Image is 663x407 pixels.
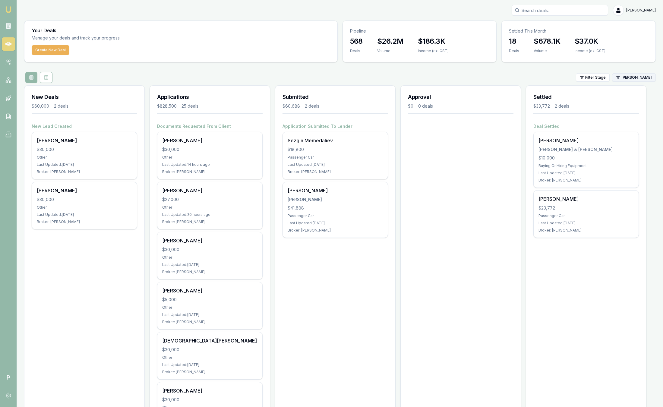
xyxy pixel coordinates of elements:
div: $27,000 [162,197,257,203]
div: Broker: [PERSON_NAME] [162,219,257,224]
div: Other [162,205,257,210]
div: Broker: [PERSON_NAME] [162,320,257,324]
div: [PERSON_NAME] [162,187,257,194]
div: Volume [377,49,403,53]
div: Last Updated: [DATE] [162,362,257,367]
h3: 568 [350,36,363,46]
h4: Documents Requested From Client [157,123,263,129]
div: $30,000 [162,247,257,253]
div: 25 deals [182,103,198,109]
div: Broker: [PERSON_NAME] [162,370,257,374]
div: $23,772 [538,205,634,211]
span: [PERSON_NAME] [626,8,656,13]
div: 0 deals [418,103,433,109]
div: Passenger Car [288,155,383,160]
div: 2 deals [54,103,68,109]
div: Deals [509,49,519,53]
div: Other [162,305,257,310]
div: $60,688 [283,103,300,109]
div: $30,000 [162,147,257,153]
h3: $26.2M [377,36,403,46]
div: [PERSON_NAME] [288,187,383,194]
div: [PERSON_NAME] [538,195,634,203]
h3: $186.3K [418,36,449,46]
div: Sezgin Memedaliev [288,137,383,144]
span: P [2,371,15,384]
button: [PERSON_NAME] [612,73,656,82]
h4: New Lead Created [32,123,137,129]
div: Last Updated: [DATE] [37,162,132,167]
div: $60,000 [32,103,49,109]
div: Last Updated: 14 hours ago [162,162,257,167]
div: $18,800 [288,147,383,153]
p: Pipeline [350,28,489,34]
div: Income (ex. GST) [418,49,449,53]
span: Filter Stage [585,75,606,80]
div: [DEMOGRAPHIC_DATA][PERSON_NAME] [162,337,257,344]
h3: 18 [509,36,519,46]
div: $30,000 [37,197,132,203]
h3: $37.0K [575,36,605,46]
div: Last Updated: [DATE] [162,312,257,317]
h4: Deal Settled [533,123,639,129]
div: Income (ex. GST) [575,49,605,53]
div: 2 deals [555,103,569,109]
div: Buying Or Hiring Equipment [538,163,634,168]
div: Other [37,205,132,210]
div: $41,888 [288,205,383,211]
h3: $678.1K [534,36,560,46]
p: Settled This Month [509,28,648,34]
div: Last Updated: 20 hours ago [162,212,257,217]
div: Broker: [PERSON_NAME] [162,169,257,174]
input: Search deals [512,5,608,16]
div: Other [37,155,132,160]
div: [PERSON_NAME] [162,387,257,394]
div: Other [162,255,257,260]
div: Broker: [PERSON_NAME] [288,228,383,233]
div: Last Updated: [DATE] [162,262,257,267]
div: $828,500 [157,103,177,109]
div: $30,000 [37,147,132,153]
div: Broker: [PERSON_NAME] [538,228,634,233]
div: Broker: [PERSON_NAME] [538,178,634,183]
div: Last Updated: [DATE] [538,221,634,226]
div: $0 [408,103,413,109]
div: [PERSON_NAME] [37,187,132,194]
div: [PERSON_NAME] [162,137,257,144]
div: [PERSON_NAME] [538,137,634,144]
div: Broker: [PERSON_NAME] [37,169,132,174]
div: $30,000 [162,347,257,353]
div: Other [162,155,257,160]
div: $10,000 [538,155,634,161]
div: Broker: [PERSON_NAME] [288,169,383,174]
div: Passenger Car [538,213,634,218]
div: [PERSON_NAME] [37,137,132,144]
div: Other [162,355,257,360]
img: emu-icon-u.png [5,6,12,13]
div: 2 deals [305,103,319,109]
div: Last Updated: [DATE] [37,212,132,217]
div: Broker: [PERSON_NAME] [37,219,132,224]
div: Broker: [PERSON_NAME] [162,270,257,274]
div: [PERSON_NAME] & [PERSON_NAME] [538,147,634,153]
h3: Approval [408,93,513,101]
h3: Settled [533,93,639,101]
div: Last Updated: [DATE] [288,162,383,167]
h3: New Deals [32,93,137,101]
div: $33,772 [533,103,550,109]
h4: Application Submitted To Lender [283,123,388,129]
div: [PERSON_NAME] [288,197,383,203]
div: $30,000 [162,397,257,403]
div: [PERSON_NAME] [162,287,257,294]
button: Filter Stage [576,73,610,82]
div: Passenger Car [288,213,383,218]
div: Last Updated: [DATE] [538,171,634,175]
div: Last Updated: [DATE] [288,221,383,226]
div: $5,000 [162,297,257,303]
div: [PERSON_NAME] [162,237,257,244]
h3: Applications [157,93,263,101]
button: Create New Deal [32,45,69,55]
h3: Your Deals [32,28,330,33]
h3: Submitted [283,93,388,101]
